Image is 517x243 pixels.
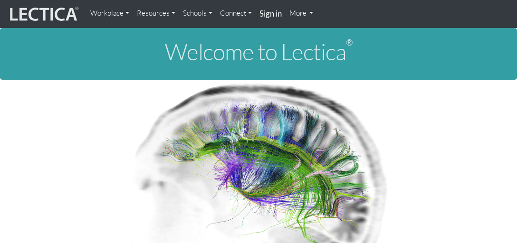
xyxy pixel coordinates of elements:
[256,4,286,24] a: Sign in
[216,4,256,23] a: Connect
[133,4,179,23] a: Resources
[86,4,133,23] a: Workplace
[179,4,216,23] a: Schools
[346,37,353,47] sup: ®
[286,4,317,23] a: More
[8,39,509,65] h1: Welcome to Lectica
[259,9,282,19] strong: Sign in
[8,5,79,23] img: lecticalive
